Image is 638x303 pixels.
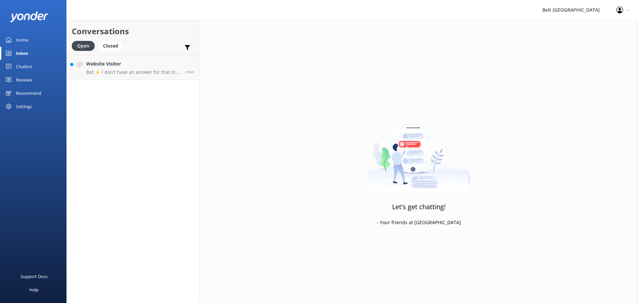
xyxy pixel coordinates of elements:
a: Open [72,42,98,49]
a: Website VisitorBot:⚡ I don't have an answer for that in my knowledge base. Please try and rephras... [67,55,199,80]
span: Sep 27 2025 09:55am (UTC +12:00) Pacific/Auckland [186,69,194,75]
p: Bot: ⚡ I don't have an answer for that in my knowledge base. Please try and rephrase your questio... [86,69,181,75]
img: yonder-white-logo.png [10,11,48,22]
div: Chatbot [16,60,32,73]
div: Open [72,41,95,51]
div: Help [29,283,39,296]
h2: Conversations [72,25,194,38]
a: Closed [98,42,127,49]
p: - Your friends at [GEOGRAPHIC_DATA] [377,219,461,226]
div: Support Docs [21,270,48,283]
div: Reviews [16,73,32,86]
div: Recommend [16,86,41,100]
h4: Website Visitor [86,60,181,68]
img: artwork of a man stealing a conversation from at giant smartphone [368,110,470,193]
div: Settings [16,100,32,113]
div: Home [16,33,28,47]
div: Closed [98,41,123,51]
h3: Let's get chatting! [392,202,446,212]
div: Inbox [16,47,28,60]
